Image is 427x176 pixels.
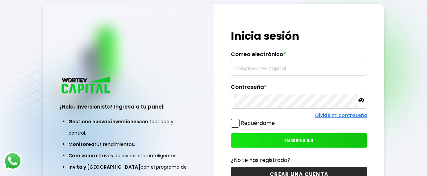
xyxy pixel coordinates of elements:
[231,133,367,148] button: INGRESAR
[234,61,364,75] input: hola@wortev.capital
[68,150,188,161] li: a través de inversiones inteligentes.
[231,51,367,61] label: Correo electrónico
[60,76,113,96] img: logo_wortev_capital
[68,164,140,170] span: Invita y [GEOGRAPHIC_DATA]
[231,84,367,94] label: Contraseña
[284,137,314,144] span: INGRESAR
[60,103,196,111] h3: ¡Hola, inversionista! Ingresa a tu panel:
[241,119,275,127] label: Recuérdame
[315,112,367,119] a: Olvidé mi contraseña
[231,28,367,44] h1: Inicia sesión
[68,141,94,148] span: Monitorea
[231,156,367,164] p: ¿No te has registrado?
[68,139,188,150] li: tus rendimientos.
[3,152,22,170] img: logos_whatsapp-icon.242b2217.svg
[68,152,94,159] span: Crea valor
[68,118,139,125] span: Gestiona nuevas inversiones
[68,116,188,139] li: con facilidad y control.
